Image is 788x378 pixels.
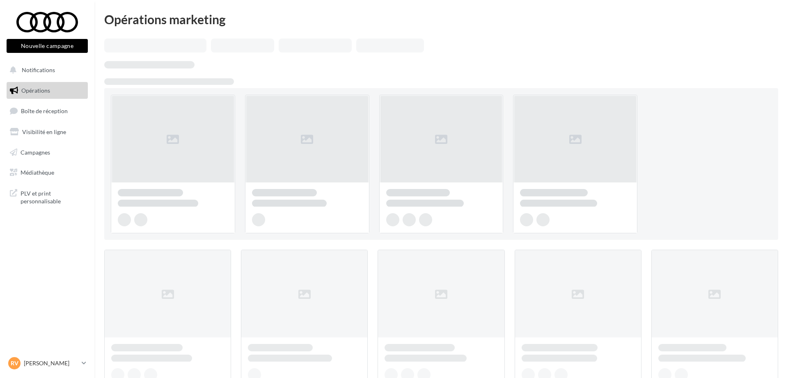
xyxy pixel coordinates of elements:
span: Opérations [21,87,50,94]
div: Opérations marketing [104,13,778,25]
span: Médiathèque [21,169,54,176]
a: RV [PERSON_NAME] [7,355,88,371]
span: Boîte de réception [21,107,68,114]
span: RV [11,359,18,367]
button: Nouvelle campagne [7,39,88,53]
a: Médiathèque [5,164,89,181]
span: Visibilité en ligne [22,128,66,135]
span: PLV et print personnalisable [21,188,85,205]
button: Notifications [5,61,86,79]
a: Visibilité en ligne [5,123,89,141]
span: Notifications [22,66,55,73]
a: Campagnes [5,144,89,161]
a: Boîte de réception [5,102,89,120]
a: PLV et print personnalisable [5,184,89,209]
p: [PERSON_NAME] [24,359,78,367]
span: Campagnes [21,148,50,155]
a: Opérations [5,82,89,99]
